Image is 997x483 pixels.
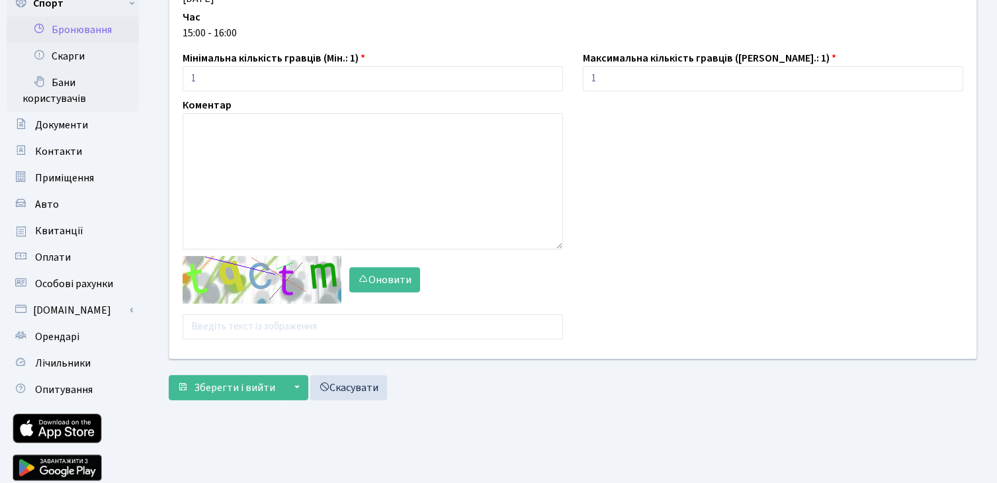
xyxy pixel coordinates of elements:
[183,50,365,66] label: Мінімальна кількість гравців (Мін.: 1)
[7,271,139,297] a: Особові рахунки
[7,350,139,376] a: Лічильники
[349,267,420,292] button: Оновити
[35,329,79,344] span: Орендарі
[7,112,139,138] a: Документи
[194,380,275,395] span: Зберегти і вийти
[35,224,83,238] span: Квитанції
[183,256,341,304] img: default
[35,356,91,371] span: Лічильники
[35,144,82,159] span: Контакти
[7,324,139,350] a: Орендарі
[7,297,139,324] a: [DOMAIN_NAME]
[7,165,139,191] a: Приміщення
[583,50,836,66] label: Максимальна кількість гравців ([PERSON_NAME].: 1)
[310,375,387,400] a: Скасувати
[7,244,139,271] a: Оплати
[7,43,139,69] a: Скарги
[7,138,139,165] a: Контакти
[7,376,139,403] a: Опитування
[183,314,563,339] input: Введіть текст із зображення
[183,97,232,113] label: Коментар
[35,171,94,185] span: Приміщення
[35,197,59,212] span: Авто
[35,277,113,291] span: Особові рахунки
[35,250,71,265] span: Оплати
[35,382,93,397] span: Опитування
[7,69,139,112] a: Бани користувачів
[169,375,284,400] button: Зберегти і вийти
[7,191,139,218] a: Авто
[7,17,139,43] a: Бронювання
[7,218,139,244] a: Квитанції
[183,25,963,41] div: 15:00 - 16:00
[183,9,200,25] label: Час
[35,118,88,132] span: Документи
